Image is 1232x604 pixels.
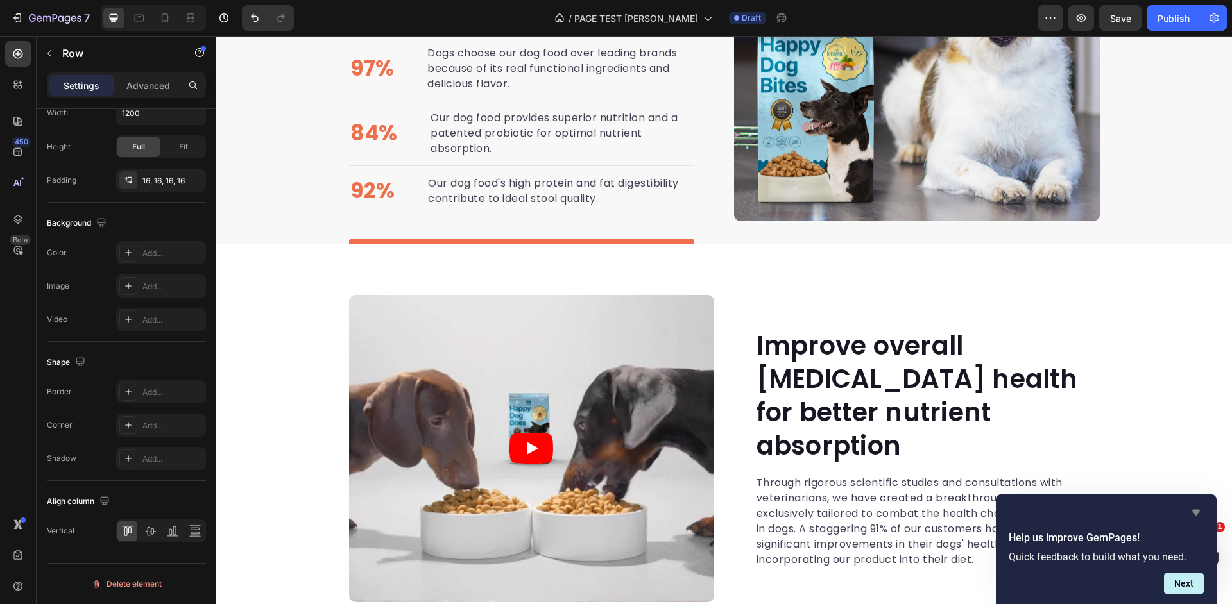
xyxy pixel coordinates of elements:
div: Height [47,141,71,153]
iframe: Design area [216,36,1232,604]
span: Draft [742,12,761,24]
div: 450 [12,137,31,147]
span: / [569,12,572,25]
div: Shadow [47,453,76,464]
p: Through rigorous scientific studies and consultations with veterinarians, we have created a break... [540,439,882,532]
div: 16, 16, 16, 16 [142,175,203,187]
div: Add... [142,314,203,326]
div: Add... [142,281,203,292]
div: Video [47,314,67,325]
p: Improve overall [MEDICAL_DATA] health for better nutrient absorption [540,293,882,426]
p: Settings [64,79,99,92]
button: Next question [1164,573,1204,594]
div: Add... [142,453,203,465]
span: 1 [1215,522,1225,532]
div: Add... [142,420,203,432]
div: Delete element [91,576,162,592]
div: Corner [47,419,73,431]
div: Shape [47,354,88,371]
div: Vertical [47,525,74,537]
p: Quick feedback to build what you need. [1009,551,1204,563]
p: Advanced [126,79,170,92]
button: Delete element [47,574,206,594]
div: Help us improve GemPages! [1009,505,1204,594]
button: Play [293,397,337,428]
div: Beta [10,235,31,245]
div: Image [47,280,69,292]
button: 7 [5,5,96,31]
span: Fit [179,141,188,153]
div: Background [47,215,109,232]
div: Width [47,107,68,119]
button: Publish [1147,5,1201,31]
div: Add... [142,247,203,259]
div: Add... [142,387,203,398]
span: Save [1110,13,1131,24]
span: PAGE TEST [PERSON_NAME] [574,12,698,25]
p: 7 [84,10,90,26]
div: Publish [1158,12,1190,25]
button: Save [1099,5,1142,31]
p: Row [62,46,171,61]
input: Auto [117,101,205,124]
div: Color [47,247,67,258]
h2: Help us improve GemPages! [1009,530,1204,546]
span: Full [132,141,145,153]
div: Align column [47,493,112,510]
div: Padding [47,174,76,186]
div: Border [47,386,72,398]
div: Undo/Redo [242,5,294,31]
button: Hide survey [1188,505,1204,520]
